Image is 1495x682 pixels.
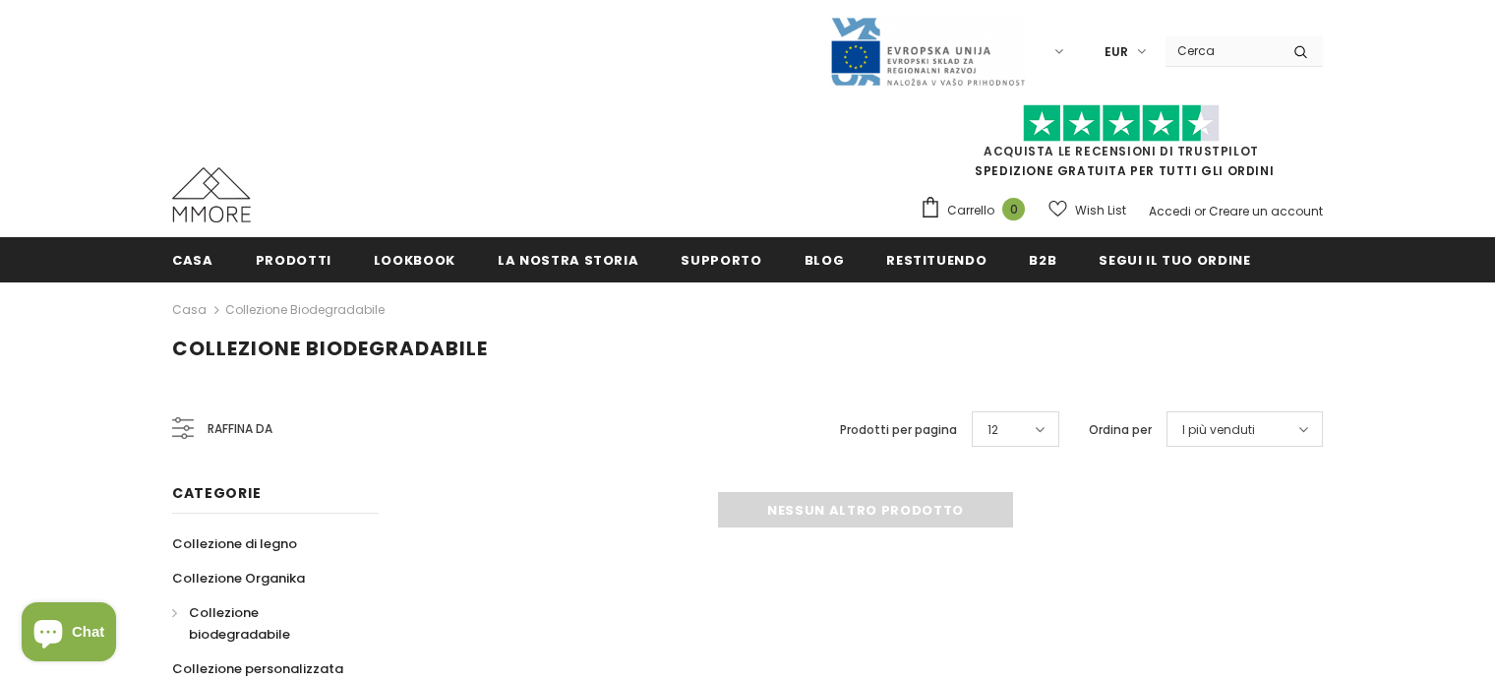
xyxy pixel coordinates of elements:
[1023,104,1220,143] img: Fidati di Pilot Stars
[681,251,761,270] span: supporto
[1099,251,1250,270] span: Segui il tuo ordine
[840,420,957,440] label: Prodotti per pagina
[16,602,122,666] inbox-online-store-chat: Shopify online store chat
[1029,251,1056,270] span: B2B
[1048,193,1126,227] a: Wish List
[172,659,343,678] span: Collezione personalizzata
[498,237,638,281] a: La nostra storia
[805,251,845,270] span: Blog
[886,251,987,270] span: Restituendo
[172,569,305,588] span: Collezione Organika
[1002,198,1025,220] span: 0
[1194,203,1206,219] span: or
[1166,36,1279,65] input: Search Site
[498,251,638,270] span: La nostra storia
[1099,237,1250,281] a: Segui il tuo ordine
[172,335,488,362] span: Collezione biodegradabile
[225,301,385,318] a: Collezione biodegradabile
[829,42,1026,59] a: Javni Razpis
[1075,201,1126,220] span: Wish List
[920,196,1035,225] a: Carrello 0
[1029,237,1056,281] a: B2B
[805,237,845,281] a: Blog
[1105,42,1128,62] span: EUR
[172,595,357,651] a: Collezione biodegradabile
[984,143,1259,159] a: Acquista le recensioni di TrustPilot
[374,251,455,270] span: Lookbook
[172,251,213,270] span: Casa
[947,201,994,220] span: Carrello
[1089,420,1152,440] label: Ordina per
[1182,420,1255,440] span: I più venduti
[172,527,297,561] a: Collezione di legno
[189,603,290,644] span: Collezione biodegradabile
[172,483,261,503] span: Categorie
[172,237,213,281] a: Casa
[1149,203,1191,219] a: Accedi
[172,534,297,553] span: Collezione di legno
[1209,203,1323,219] a: Creare un account
[681,237,761,281] a: supporto
[920,113,1323,179] span: SPEDIZIONE GRATUITA PER TUTTI GLI ORDINI
[987,420,998,440] span: 12
[256,237,331,281] a: Prodotti
[172,561,305,595] a: Collezione Organika
[172,298,207,322] a: Casa
[374,237,455,281] a: Lookbook
[829,16,1026,88] img: Javni Razpis
[256,251,331,270] span: Prodotti
[886,237,987,281] a: Restituendo
[172,167,251,222] img: Casi MMORE
[208,418,272,440] span: Raffina da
